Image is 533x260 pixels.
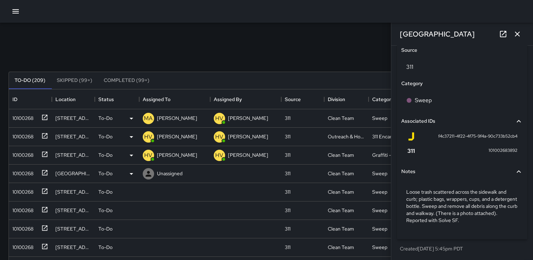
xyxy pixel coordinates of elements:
[52,89,95,109] div: Location
[228,115,268,122] p: [PERSON_NAME]
[9,89,52,109] div: ID
[55,115,91,122] div: 1 6th Street
[328,151,354,159] div: Clean Team
[372,188,387,195] div: Sweep
[285,89,301,109] div: Source
[210,89,281,109] div: Assigned By
[10,167,33,177] div: 10100268
[157,133,197,140] p: [PERSON_NAME]
[9,72,51,89] button: To-Do (209)
[55,225,91,232] div: 508 Natoma Street
[98,225,113,232] p: To-Do
[95,89,139,109] div: Status
[98,72,155,89] button: Completed (99+)
[216,114,224,123] p: HV
[372,170,387,177] div: Sweep
[98,115,113,122] p: To-Do
[98,89,114,109] div: Status
[281,89,324,109] div: Source
[372,151,408,159] div: Graffiti - Private
[328,244,354,251] div: Clean Team
[10,112,33,122] div: 10100268
[285,115,290,122] div: 311
[372,133,409,140] div: 311 Encampments
[328,225,354,232] div: Clean Team
[143,89,170,109] div: Assigned To
[98,188,113,195] p: To-Do
[328,133,365,140] div: Outreach & Hospitality
[328,89,345,109] div: Division
[372,225,387,232] div: Sweep
[10,186,33,195] div: 10100268
[285,151,290,159] div: 311
[10,241,33,251] div: 10100268
[285,188,290,195] div: 311
[55,207,91,214] div: 508 Natoma Street
[372,207,387,214] div: Sweep
[285,244,290,251] div: 311
[228,133,268,140] p: [PERSON_NAME]
[51,72,98,89] button: Skipped (99+)
[55,133,91,140] div: 508 Natoma Street
[285,170,290,177] div: 311
[55,151,91,159] div: 1292 Market Street
[98,244,113,251] p: To-Do
[10,130,33,140] div: 10100268
[216,133,224,141] p: HV
[55,89,76,109] div: Location
[144,114,153,123] p: MA
[157,151,197,159] p: [PERSON_NAME]
[372,89,393,109] div: Category
[55,188,91,195] div: 148 6th Street
[157,170,183,177] p: Unassigned
[328,115,354,122] div: Clean Team
[98,207,113,214] p: To-Do
[10,222,33,232] div: 10100268
[10,204,33,214] div: 10100268
[98,170,113,177] p: To-Do
[285,133,290,140] div: 311
[228,151,268,159] p: [PERSON_NAME]
[157,115,197,122] p: [PERSON_NAME]
[372,115,387,122] div: Sweep
[98,133,113,140] p: To-Do
[216,151,224,160] p: HV
[372,244,387,251] div: Sweep
[328,170,354,177] div: Clean Team
[12,89,17,109] div: ID
[55,244,91,251] div: 508 Natoma Street
[55,170,91,177] div: 647a Minna Street
[98,151,113,159] p: To-Do
[328,188,354,195] div: Clean Team
[285,207,290,214] div: 311
[328,207,354,214] div: Clean Team
[145,133,153,141] p: HV
[214,89,242,109] div: Assigned By
[145,151,153,160] p: HV
[10,149,33,159] div: 10100268
[324,89,369,109] div: Division
[139,89,210,109] div: Assigned To
[285,225,290,232] div: 311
